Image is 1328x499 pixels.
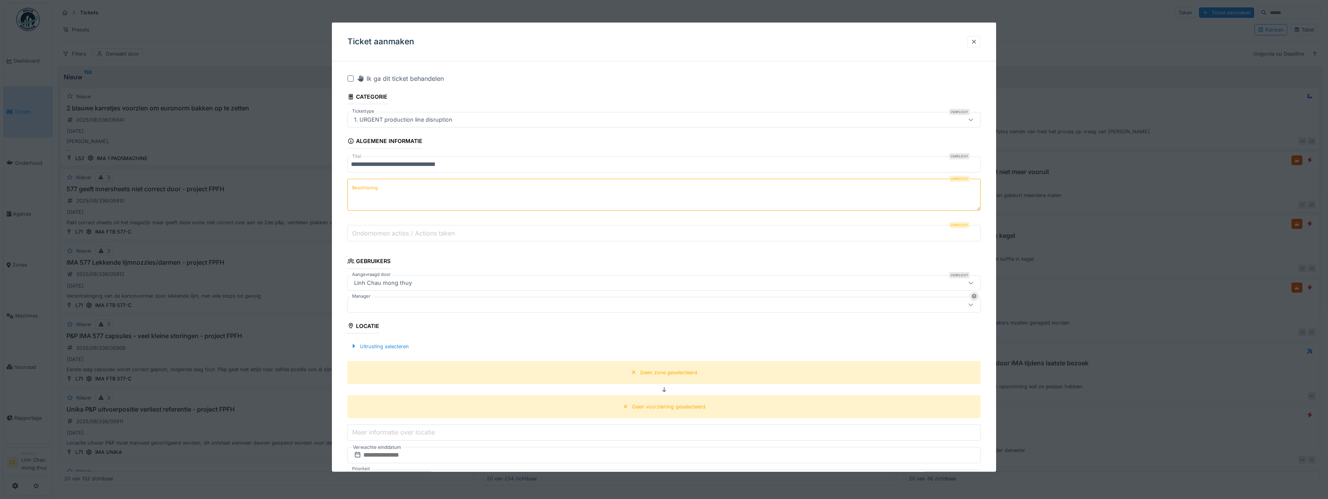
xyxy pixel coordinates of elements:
[640,369,697,376] div: Geen zone geselecteerd
[351,115,455,124] div: 1. URGENT production line disruption
[351,271,392,277] label: Aangevraagd door
[347,341,412,351] div: Uitrusting selecteren
[347,91,387,104] div: Categorie
[632,403,705,410] div: Geen voorziening geselecteerd
[347,135,422,148] div: Algemene informatie
[351,108,376,115] label: Tickettype
[949,222,970,228] div: Verplicht
[351,278,415,287] div: Linh Chau mong thuy
[347,320,379,333] div: Locatie
[949,272,970,278] div: Verplicht
[351,153,363,160] label: Titel
[949,176,970,182] div: Verplicht
[352,443,402,452] label: Verwachte einddatum
[351,427,436,437] label: Meer informatie over locatie
[351,228,456,237] label: Ondernomen acties / Actions taken
[357,74,444,83] div: Ik ga dit ticket behandelen
[347,37,414,47] h3: Ticket aanmaken
[351,293,372,299] label: Manager
[347,255,391,269] div: Gebruikers
[351,183,379,193] label: Beschrijving
[351,466,372,472] label: Prioriteit
[949,109,970,115] div: Verplicht
[949,153,970,159] div: Verplicht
